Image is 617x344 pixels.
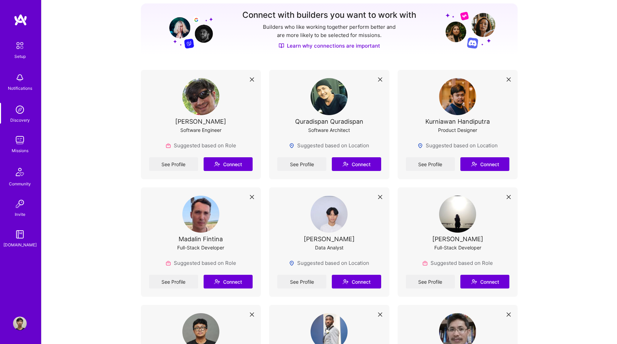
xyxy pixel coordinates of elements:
div: Madalin Fintina [179,235,223,243]
div: [PERSON_NAME] [432,235,483,243]
div: Kurniawan Handiputra [425,118,490,125]
div: Data Analyst [315,244,343,251]
button: Connect [332,157,381,171]
img: discovery [13,103,27,116]
i: icon Close [378,77,382,82]
img: User Avatar [439,78,476,115]
button: Connect [460,157,509,171]
img: guide book [13,228,27,241]
i: icon Connect [471,279,477,285]
div: Product Designer [438,126,477,134]
i: icon Close [250,195,254,199]
img: Grow your network [163,11,213,49]
div: [PERSON_NAME] [175,118,226,125]
a: Learn why connections are important [279,42,380,49]
img: User Avatar [311,196,348,233]
div: Suggested based on Role [166,142,236,149]
button: Connect [332,275,381,288]
img: bell [13,71,27,85]
i: icon Close [507,77,511,82]
img: Invite [13,197,27,211]
div: Setup [14,53,26,60]
img: Locations icon [418,143,423,148]
div: Missions [12,147,28,154]
div: Discovery [10,116,30,124]
h3: Connect with builders you want to work with [242,10,416,20]
img: Discover [279,43,284,49]
img: Role icon [422,260,428,266]
i: icon Connect [214,161,220,167]
div: Invite [15,211,25,218]
div: Notifications [8,85,32,92]
button: Connect [204,275,253,288]
div: Suggested based on Location [418,142,498,149]
div: [PERSON_NAME] [304,235,355,243]
img: Community [12,164,28,180]
img: logo [14,14,27,26]
div: Quradispan Quradispan [295,118,363,125]
div: Suggested based on Location [289,259,369,267]
i: icon Close [378,195,382,199]
div: Suggested based on Location [289,142,369,149]
i: icon Close [250,312,254,317]
a: See Profile [149,157,198,171]
div: Suggested based on Role [422,259,493,267]
p: Builders who like working together perform better and are more likely to be selected for missions. [262,23,397,39]
div: Software Architect [308,126,350,134]
div: Full-Stack Developer [434,244,481,251]
img: Locations icon [289,260,294,266]
i: icon Close [507,195,511,199]
a: See Profile [277,157,326,171]
img: User Avatar [182,78,219,115]
img: Locations icon [289,143,294,148]
i: icon Close [378,312,382,317]
img: User Avatar [311,78,348,115]
a: See Profile [277,275,326,288]
img: User Avatar [439,196,476,233]
img: Grow your network [446,11,495,49]
i: icon Connect [342,161,349,167]
img: teamwork [13,133,27,147]
a: See Profile [149,275,198,288]
a: User Avatar [11,317,28,330]
button: Connect [460,275,509,288]
img: setup [13,38,27,53]
i: icon Close [507,312,511,317]
div: [DOMAIN_NAME] [3,241,37,248]
a: See Profile [406,157,455,171]
div: Suggested based on Role [166,259,236,267]
div: Software Engineer [180,126,221,134]
i: icon Connect [214,279,220,285]
a: See Profile [406,275,455,288]
img: Role icon [166,260,171,266]
div: Community [9,180,31,187]
img: User Avatar [13,317,27,330]
i: icon Close [250,77,254,82]
img: Role icon [166,143,171,148]
button: Connect [204,157,253,171]
i: icon Connect [342,279,349,285]
img: User Avatar [182,196,219,233]
i: icon Connect [471,161,477,167]
div: Full-Stack Developer [177,244,224,251]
